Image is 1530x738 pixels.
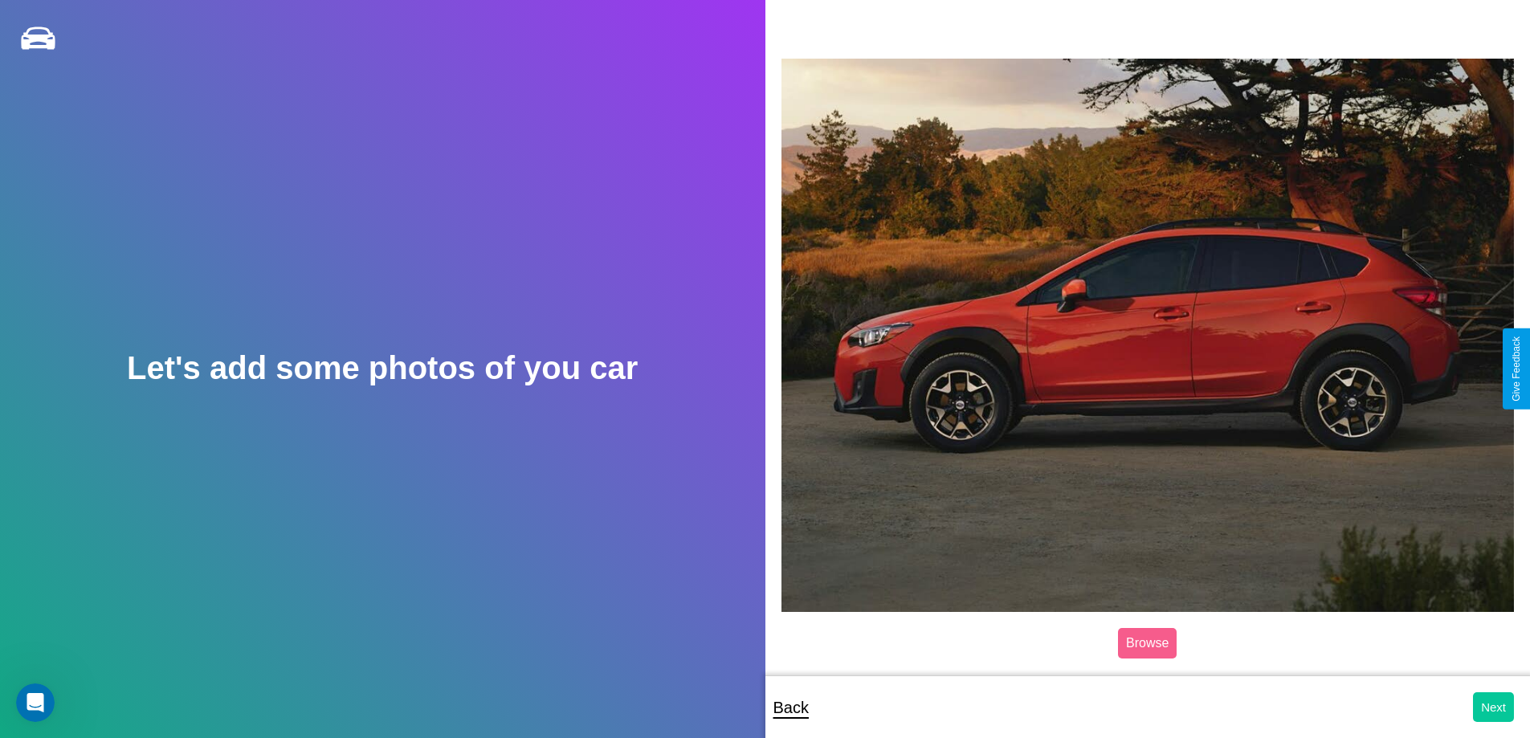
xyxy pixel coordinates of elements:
[1473,692,1514,722] button: Next
[781,59,1515,611] img: posted
[1118,628,1177,658] label: Browse
[1511,336,1522,402] div: Give Feedback
[773,693,809,722] p: Back
[127,350,638,386] h2: Let's add some photos of you car
[16,683,55,722] iframe: Intercom live chat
